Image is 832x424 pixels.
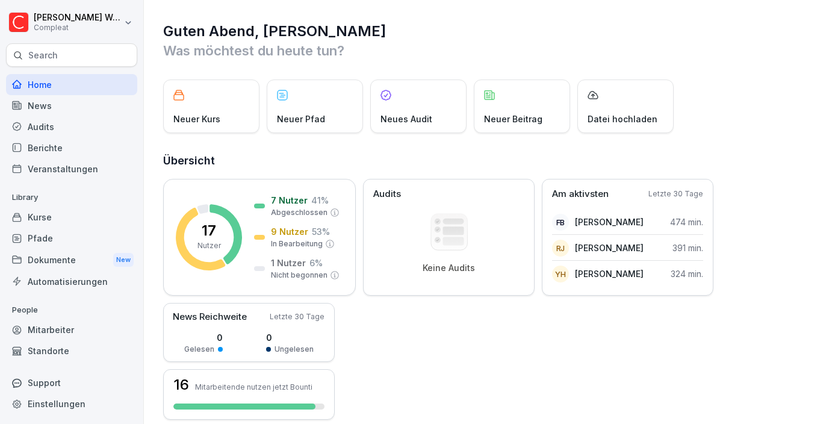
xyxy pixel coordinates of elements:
[6,158,137,179] a: Veranstaltungen
[672,242,703,254] p: 391 min.
[34,23,122,32] p: Compleat
[277,113,325,125] p: Neuer Pfad
[173,310,247,324] p: News Reichweite
[670,216,703,228] p: 474 min.
[575,242,644,254] p: [PERSON_NAME]
[197,240,221,251] p: Nutzer
[275,344,314,355] p: Ungelesen
[6,74,137,95] a: Home
[373,187,401,201] p: Audits
[575,216,644,228] p: [PERSON_NAME]
[380,113,432,125] p: Neues Audit
[6,249,137,271] div: Dokumente
[6,116,137,137] a: Audits
[6,393,137,414] a: Einstellungen
[575,267,644,280] p: [PERSON_NAME]
[648,189,703,199] p: Letzte 30 Tage
[6,95,137,116] a: News
[6,271,137,292] a: Automatisierungen
[271,257,306,269] p: 1 Nutzer
[271,225,308,238] p: 9 Nutzer
[588,113,657,125] p: Datei hochladen
[184,331,223,344] p: 0
[671,267,703,280] p: 324 min.
[202,223,216,238] p: 17
[552,214,569,231] div: FB
[28,49,58,61] p: Search
[309,257,323,269] p: 6 %
[6,137,137,158] a: Berichte
[163,22,814,41] h1: Guten Abend, [PERSON_NAME]
[173,378,189,392] h3: 16
[6,188,137,207] p: Library
[6,207,137,228] a: Kurse
[552,187,609,201] p: Am aktivsten
[113,253,134,267] div: New
[6,319,137,340] a: Mitarbeiter
[423,263,475,273] p: Keine Audits
[163,152,814,169] h2: Übersicht
[484,113,542,125] p: Neuer Beitrag
[552,240,569,257] div: RJ
[173,113,220,125] p: Neuer Kurs
[163,41,814,60] p: Was möchtest du heute tun?
[270,311,324,322] p: Letzte 30 Tage
[271,207,328,218] p: Abgeschlossen
[271,238,323,249] p: In Bearbeitung
[312,225,330,238] p: 53 %
[184,344,214,355] p: Gelesen
[6,301,137,320] p: People
[6,249,137,271] a: DokumenteNew
[266,331,314,344] p: 0
[271,270,328,281] p: Nicht begonnen
[6,228,137,249] a: Pfade
[271,194,308,207] p: 7 Nutzer
[34,13,122,23] p: [PERSON_NAME] Welz
[6,372,137,393] div: Support
[6,340,137,361] a: Standorte
[311,194,329,207] p: 41 %
[195,382,312,391] p: Mitarbeitende nutzen jetzt Bounti
[552,266,569,282] div: YH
